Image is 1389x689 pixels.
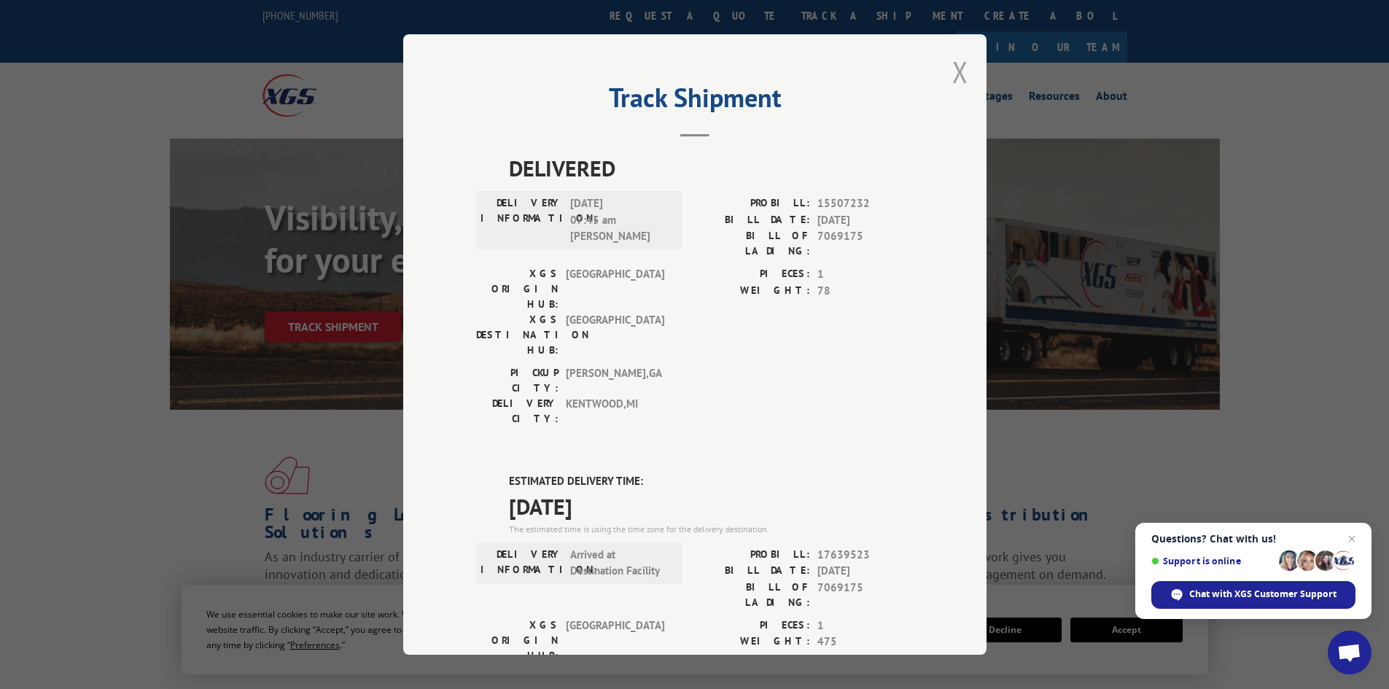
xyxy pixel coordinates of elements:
span: [DATE] [817,212,914,229]
label: PROBILL: [695,547,810,564]
label: BILL OF LADING: [695,228,810,259]
label: DELIVERY CITY: [476,396,559,427]
span: Questions? Chat with us! [1151,533,1355,545]
label: DELIVERY INFORMATION: [480,547,563,580]
div: Chat with XGS Customer Support [1151,581,1355,609]
h2: Track Shipment [476,87,914,115]
label: PICKUP CITY: [476,365,559,396]
label: BILL DATE: [695,212,810,229]
span: 475 [817,634,914,650]
span: Close chat [1343,530,1361,548]
label: BILL OF LADING: [695,580,810,610]
span: [GEOGRAPHIC_DATA] [566,312,664,358]
label: PIECES: [695,266,810,283]
label: PIECES: [695,618,810,634]
span: [GEOGRAPHIC_DATA] [566,266,664,312]
label: WEIGHT: [695,283,810,300]
label: XGS ORIGIN HUB: [476,266,559,312]
label: WEIGHT: [695,634,810,650]
span: [DATE] [509,490,914,523]
span: 1 [817,618,914,634]
div: The estimated time is using the time zone for the delivery destination. [509,523,914,536]
span: 7069175 [817,580,914,610]
span: DELIVERED [509,152,914,184]
label: PROBILL: [695,195,810,212]
label: DELIVERY INFORMATION: [480,195,563,245]
div: Open chat [1328,631,1372,674]
span: 7069175 [817,228,914,259]
label: XGS DESTINATION HUB: [476,312,559,358]
span: [PERSON_NAME] , GA [566,365,664,396]
span: 1 [817,266,914,283]
span: Support is online [1151,556,1274,567]
label: XGS ORIGIN HUB: [476,618,559,663]
span: [DATE] 07:45 am [PERSON_NAME] [570,195,669,245]
span: [GEOGRAPHIC_DATA] [566,618,664,663]
span: KENTWOOD , MI [566,396,664,427]
span: Chat with XGS Customer Support [1189,588,1337,601]
span: 78 [817,283,914,300]
span: 17639523 [817,547,914,564]
label: ESTIMATED DELIVERY TIME: [509,473,914,490]
span: Arrived at Destination Facility [570,547,669,580]
span: [DATE] [817,563,914,580]
label: BILL DATE: [695,563,810,580]
span: 15507232 [817,195,914,212]
button: Close modal [952,52,968,91]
